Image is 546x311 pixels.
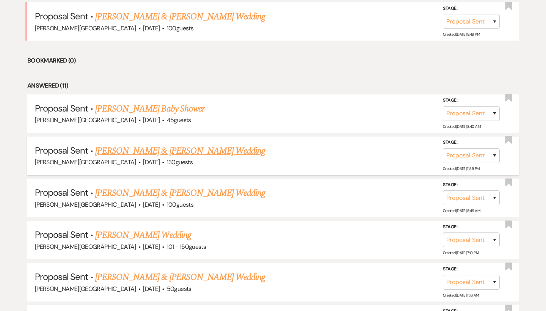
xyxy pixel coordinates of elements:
span: [PERSON_NAME][GEOGRAPHIC_DATA] [35,24,136,32]
a: [PERSON_NAME] & [PERSON_NAME] Wedding [95,10,265,24]
span: Created: [DATE] 7:10 PM [443,250,479,255]
label: Stage: [443,223,500,231]
span: Proposal Sent [35,10,88,22]
span: Proposal Sent [35,145,88,156]
span: [DATE] [143,201,160,209]
span: Created: [DATE] 8:46 AM [443,208,480,213]
span: Proposal Sent [35,187,88,198]
a: [PERSON_NAME] Baby Shower [95,102,204,116]
span: [DATE] [143,24,160,32]
a: [PERSON_NAME] Wedding [95,228,191,242]
label: Stage: [443,138,500,147]
label: Stage: [443,5,500,13]
a: [PERSON_NAME] & [PERSON_NAME] Wedding [95,144,265,158]
label: Stage: [443,96,500,105]
span: Created: [DATE] 8:40 AM [443,124,480,129]
span: 100 guests [167,24,193,32]
span: [PERSON_NAME][GEOGRAPHIC_DATA] [35,201,136,209]
a: [PERSON_NAME] & [PERSON_NAME] Wedding [95,186,265,200]
span: Proposal Sent [35,229,88,240]
span: 45 guests [167,116,191,124]
span: [PERSON_NAME][GEOGRAPHIC_DATA] [35,116,136,124]
span: [PERSON_NAME][GEOGRAPHIC_DATA] [35,285,136,293]
span: Created: [DATE] 11:39 PM [443,166,479,171]
span: Proposal Sent [35,102,88,114]
li: Answered (11) [27,81,519,91]
span: 130 guests [167,158,193,166]
span: Created: [DATE] 9:49 PM [443,32,480,37]
span: [PERSON_NAME][GEOGRAPHIC_DATA] [35,243,136,251]
span: 101 - 150 guests [167,243,206,251]
a: [PERSON_NAME] & [PERSON_NAME] Wedding [95,270,265,284]
span: [DATE] [143,116,160,124]
span: [DATE] [143,158,160,166]
label: Stage: [443,181,500,189]
span: 50 guests [167,285,191,293]
span: [DATE] [143,243,160,251]
li: Bookmarked (0) [27,56,519,66]
span: Proposal Sent [35,271,88,283]
span: Created: [DATE] 11:16 AM [443,292,479,297]
span: [DATE] [143,285,160,293]
span: 100 guests [167,201,193,209]
label: Stage: [443,265,500,273]
span: [PERSON_NAME][GEOGRAPHIC_DATA] [35,158,136,166]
